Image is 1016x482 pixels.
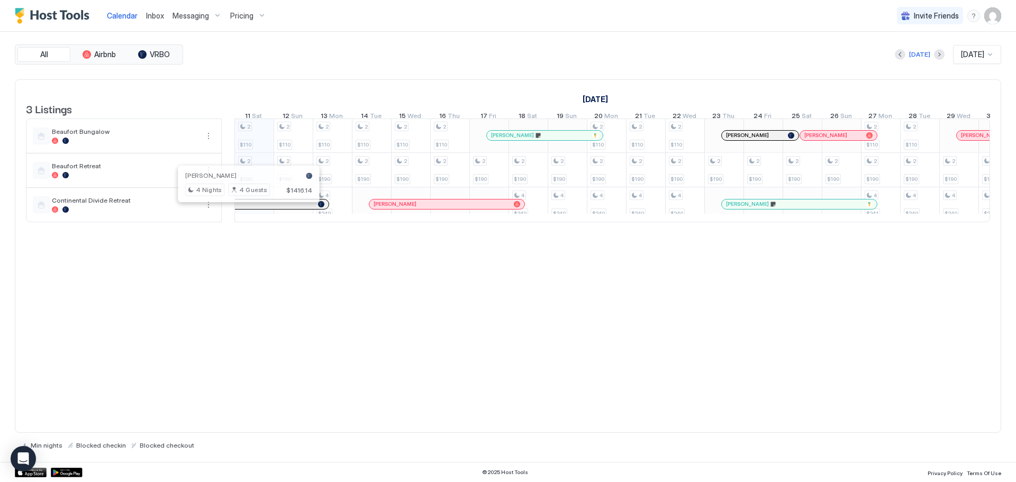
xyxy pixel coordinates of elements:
[754,112,763,123] span: 24
[565,112,577,123] span: Sun
[868,112,877,123] span: 27
[482,158,485,165] span: 2
[683,112,696,123] span: Wed
[967,470,1001,476] span: Terms Of Use
[726,201,769,207] span: [PERSON_NAME]
[789,110,814,125] a: October 25, 2025
[673,112,681,123] span: 22
[52,196,198,204] span: Continental Divide Retreat
[866,110,895,125] a: October 27, 2025
[712,112,721,123] span: 23
[643,112,655,123] span: Tue
[592,176,604,183] span: $190
[678,123,681,130] span: 2
[230,11,253,21] span: Pricing
[840,112,852,123] span: Sun
[242,110,265,125] a: October 11, 2025
[396,141,408,148] span: $110
[478,110,499,125] a: October 17, 2025
[128,47,180,62] button: VRBO
[72,47,125,62] button: Airbnb
[952,192,955,199] span: 4
[909,112,917,123] span: 28
[329,112,343,123] span: Mon
[984,176,996,183] span: $190
[365,123,368,130] span: 2
[247,158,250,165] span: 2
[919,112,930,123] span: Tue
[678,158,681,165] span: 2
[146,10,164,21] a: Inbox
[905,210,918,217] span: $240
[594,112,603,123] span: 20
[802,112,812,123] span: Sat
[952,158,955,165] span: 2
[436,176,448,183] span: $190
[173,11,209,21] span: Messaging
[631,141,643,148] span: $110
[286,123,289,130] span: 2
[866,176,878,183] span: $190
[639,158,642,165] span: 2
[357,176,369,183] span: $190
[874,123,877,130] span: 2
[961,132,1004,139] span: [PERSON_NAME]
[957,112,970,123] span: Wed
[984,7,1001,24] div: User profile
[639,192,642,199] span: 4
[830,112,839,123] span: 26
[291,112,303,123] span: Sun
[944,110,973,125] a: October 29, 2025
[76,441,126,449] span: Blocked checkin
[437,110,462,125] a: October 16, 2025
[514,176,526,183] span: $190
[150,50,170,59] span: VRBO
[480,112,487,123] span: 17
[905,176,918,183] span: $190
[726,132,769,139] span: [PERSON_NAME]
[906,110,933,125] a: October 28, 2025
[321,112,328,123] span: 13
[967,467,1001,478] a: Terms Of Use
[374,201,416,207] span: [PERSON_NAME]
[15,8,94,24] a: Host Tools Logo
[635,112,642,123] span: 21
[40,50,48,59] span: All
[984,210,996,217] span: $240
[967,10,980,22] div: menu
[592,141,604,148] span: $110
[52,128,198,135] span: Beaufort Bungalow
[15,468,47,477] a: App Store
[240,185,268,195] span: 4 Guests
[26,101,72,116] span: 3 Listings
[600,192,603,199] span: 4
[325,192,329,199] span: 4
[404,123,407,130] span: 2
[934,49,945,60] button: Next month
[196,185,222,195] span: 4 Nights
[553,210,566,217] span: $240
[443,123,446,130] span: 2
[399,112,406,123] span: 15
[443,158,446,165] span: 2
[51,468,83,477] div: Google Play Store
[600,158,603,165] span: 2
[553,176,565,183] span: $190
[928,470,963,476] span: Privacy Policy
[185,172,237,180] span: [PERSON_NAME]
[631,176,643,183] span: $190
[407,112,421,123] span: Wed
[678,192,681,199] span: 4
[874,158,877,165] span: 2
[788,176,800,183] span: $190
[631,210,644,217] span: $240
[52,162,198,170] span: Beaufort Retreat
[580,92,611,107] a: October 1, 2025
[827,176,839,183] span: $190
[592,110,621,125] a: October 20, 2025
[107,10,138,21] a: Calendar
[202,198,215,211] div: menu
[482,469,528,476] span: © 2025 Host Tools
[834,158,838,165] span: 2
